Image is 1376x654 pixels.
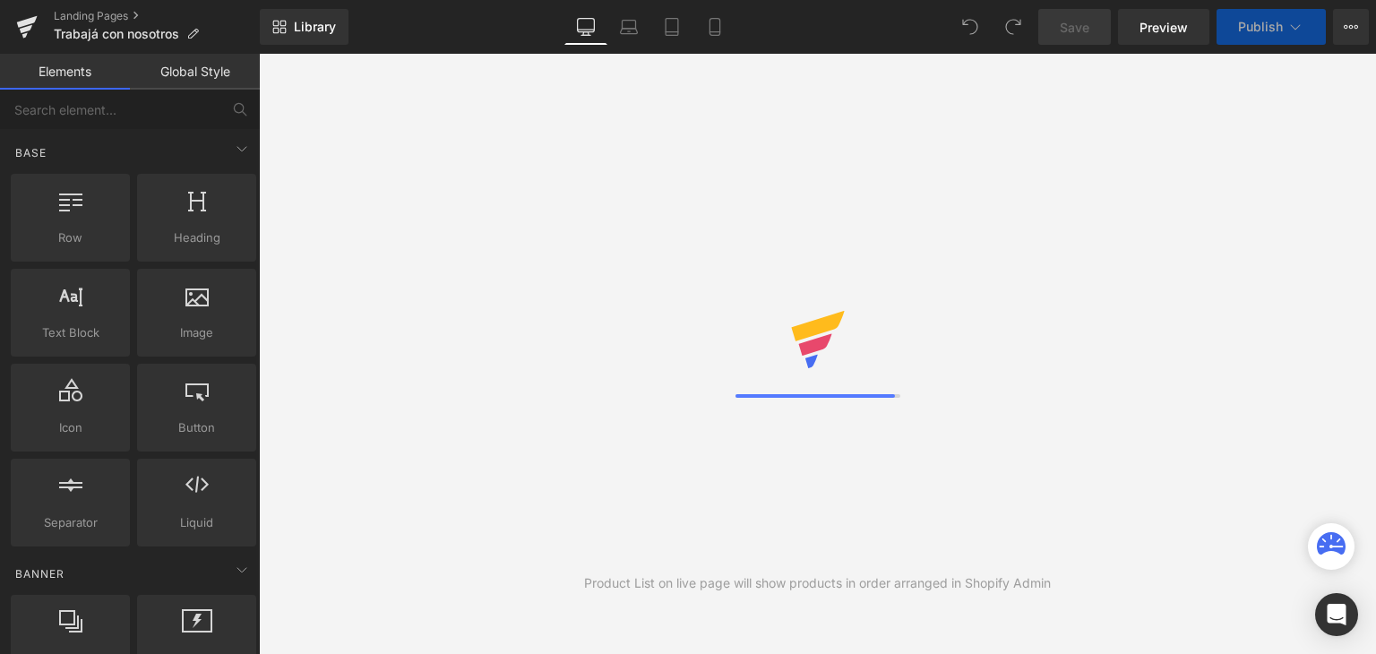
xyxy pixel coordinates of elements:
div: Product List on live page will show products in order arranged in Shopify Admin [584,573,1051,593]
button: Publish [1217,9,1326,45]
span: Image [142,323,251,342]
button: Undo [952,9,988,45]
a: Laptop [607,9,650,45]
span: Banner [13,565,66,582]
span: Publish [1238,20,1283,34]
button: Redo [995,9,1031,45]
button: More [1333,9,1369,45]
span: Heading [142,228,251,247]
a: Mobile [693,9,736,45]
span: Preview [1139,18,1188,37]
a: New Library [260,9,348,45]
span: Base [13,144,48,161]
span: Button [142,418,251,437]
span: Icon [16,418,125,437]
a: Preview [1118,9,1209,45]
a: Desktop [564,9,607,45]
span: Save [1060,18,1089,37]
span: Text Block [16,323,125,342]
a: Global Style [130,54,260,90]
span: Separator [16,513,125,532]
span: Row [16,228,125,247]
span: Trabajá con nosotros [54,27,179,41]
div: Open Intercom Messenger [1315,593,1358,636]
span: Liquid [142,513,251,532]
span: Library [294,19,336,35]
a: Tablet [650,9,693,45]
a: Landing Pages [54,9,260,23]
